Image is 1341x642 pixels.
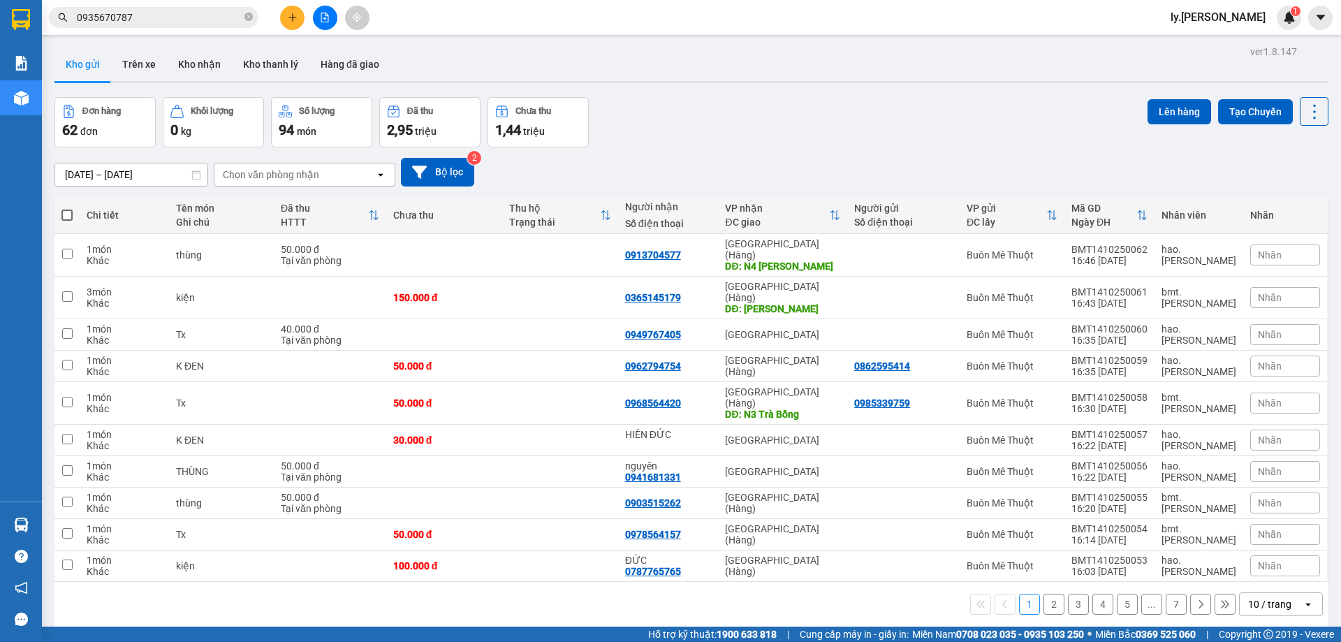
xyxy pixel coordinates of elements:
div: 150.000 đ [393,292,495,303]
span: file-add [320,13,330,22]
img: icon-new-feature [1283,11,1296,24]
div: Nhãn [1250,210,1320,221]
div: 16:22 [DATE] [1071,472,1148,483]
th: Toggle SortBy [1064,197,1155,234]
div: DĐ: Tam Kỳ [725,303,840,314]
div: [GEOGRAPHIC_DATA] [725,466,840,477]
div: ver 1.8.147 [1250,44,1297,59]
div: Khác [87,503,162,514]
div: 16:03 [DATE] [1071,566,1148,577]
div: HTTT [281,217,368,228]
div: Khác [87,335,162,346]
div: [GEOGRAPHIC_DATA] (Hàng) [725,523,840,546]
div: K ĐEN [176,435,267,446]
div: Tại văn phòng [281,503,379,514]
div: [GEOGRAPHIC_DATA] (Hàng) [725,492,840,514]
span: aim [352,13,362,22]
div: Buôn Mê Thuột [967,529,1057,540]
span: Nhãn [1258,249,1282,261]
div: 0968564420 [625,397,681,409]
div: ĐC giao [725,217,829,228]
div: [GEOGRAPHIC_DATA] (Hàng) [725,281,840,303]
div: Ghi chú [176,217,267,228]
input: Tìm tên, số ĐT hoặc mã đơn [77,10,242,25]
div: hao.thaison [1162,460,1236,483]
div: Số điện thoại [625,218,712,229]
div: Đã thu [407,106,433,116]
span: 2,95 [387,122,413,138]
div: Chọn văn phòng nhận [223,168,319,182]
div: hao.thaison [1162,555,1236,577]
span: Cung cấp máy in - giấy in: [800,627,909,642]
div: 1 món [87,355,162,366]
button: 2 [1043,594,1064,615]
button: file-add [313,6,337,30]
div: Chi tiết [87,210,162,221]
span: Nhãn [1258,435,1282,446]
div: 0941681331 [625,472,681,483]
div: K ĐEN [176,360,267,372]
div: 16:35 [DATE] [1071,335,1148,346]
div: 0985339759 [854,397,910,409]
div: Chưa thu [515,106,551,116]
span: 1,44 [495,122,521,138]
div: Tx [176,397,267,409]
span: | [787,627,789,642]
div: BMT1410250061 [1071,286,1148,298]
div: kiện [176,560,267,571]
div: Buôn Mê Thuột [967,397,1057,409]
div: 1 món [87,323,162,335]
div: Số lượng [299,106,335,116]
div: Tx [176,329,267,340]
div: ĐỨC [625,555,712,566]
div: 1 món [87,523,162,534]
div: Tại văn phòng [281,335,379,346]
span: 94 [279,122,294,138]
div: Chưa thu [393,210,495,221]
span: close-circle [244,11,253,24]
span: triệu [415,126,437,137]
span: | [1206,627,1208,642]
div: hao.thaison [1162,323,1236,346]
div: 0365145179 [625,292,681,303]
span: 0 [170,122,178,138]
button: Số lượng94món [271,97,372,147]
div: BMT1410250055 [1071,492,1148,503]
span: món [297,126,316,137]
span: search [58,13,68,22]
div: 0862595414 [854,360,910,372]
div: BMT1410250062 [1071,244,1148,255]
th: Toggle SortBy [960,197,1064,234]
span: Nhãn [1258,466,1282,477]
div: Buôn Mê Thuột [967,360,1057,372]
div: DĐ: N3 Trà Bồng [725,409,840,420]
div: BMT1410250056 [1071,460,1148,472]
div: Khác [87,366,162,377]
span: 1 [1293,6,1298,16]
button: Đơn hàng62đơn [54,97,156,147]
div: Khác [87,403,162,414]
div: 1 món [87,492,162,503]
button: Khối lượng0kg [163,97,264,147]
button: plus [280,6,305,30]
div: Khác [87,440,162,451]
img: solution-icon [14,56,29,71]
span: Nhãn [1258,497,1282,509]
sup: 2 [467,151,481,165]
div: Khác [87,255,162,266]
div: [GEOGRAPHIC_DATA] (Hàng) [725,355,840,377]
svg: open [375,169,386,180]
button: Đã thu2,95 triệu [379,97,481,147]
button: aim [345,6,369,30]
div: Khối lượng [191,106,233,116]
div: bmt.thaison [1162,392,1236,414]
button: caret-down [1308,6,1333,30]
div: bmt.thaison [1162,523,1236,546]
div: BMT1410250060 [1071,323,1148,335]
span: close-circle [244,13,253,21]
span: kg [181,126,191,137]
span: ly.[PERSON_NAME] [1159,8,1277,26]
span: triệu [523,126,545,137]
span: notification [15,581,28,594]
div: Tên món [176,203,267,214]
